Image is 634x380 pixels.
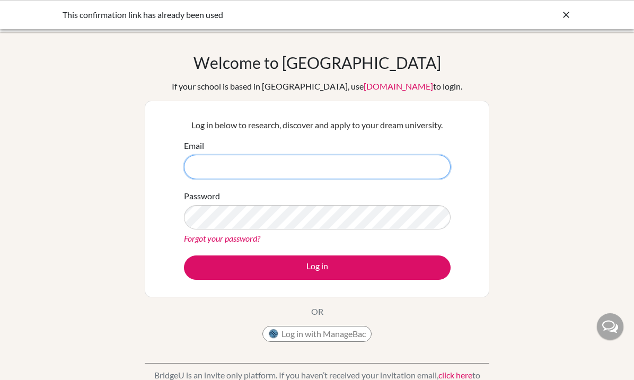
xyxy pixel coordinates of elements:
[184,233,260,243] a: Forgot your password?
[364,81,433,91] a: [DOMAIN_NAME]
[262,326,372,342] button: Log in with ManageBac
[184,119,451,131] p: Log in below to research, discover and apply to your dream university.
[24,7,46,17] span: Help
[184,190,220,202] label: Password
[63,8,412,21] div: This confirmation link has already been used
[172,80,462,93] div: If your school is based in [GEOGRAPHIC_DATA], use to login.
[311,305,323,318] p: OR
[193,53,441,72] h1: Welcome to [GEOGRAPHIC_DATA]
[184,139,204,152] label: Email
[438,370,472,380] a: click here
[184,255,451,280] button: Log in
